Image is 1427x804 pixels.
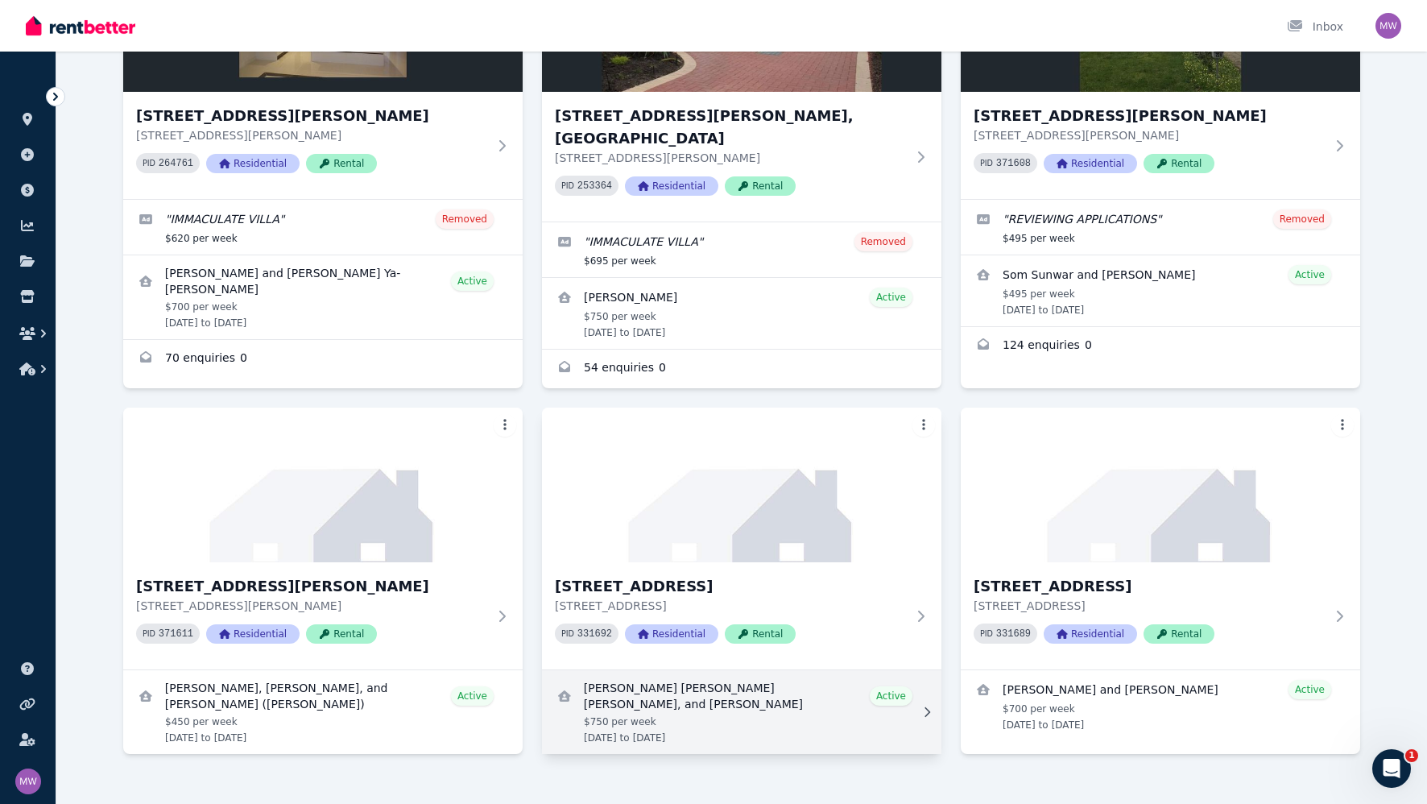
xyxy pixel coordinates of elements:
span: Residential [206,154,300,173]
span: Rental [306,624,377,644]
span: Rental [725,176,796,196]
p: [STREET_ADDRESS][PERSON_NAME] [974,127,1325,143]
h3: [STREET_ADDRESS][PERSON_NAME] [136,105,487,127]
div: Inbox [1287,19,1343,35]
small: PID [143,629,155,638]
a: Enquiries for 4B Rother Place, Nollamara [123,340,523,379]
img: May Wong [15,769,41,794]
h3: [STREET_ADDRESS] [974,575,1325,598]
a: View details for Sean Francis McGurk, Lauren Elizabeth McLaughlin, and Amy McLaughlin [542,670,941,754]
span: Rental [1144,624,1214,644]
span: 1 [1405,749,1418,762]
small: PID [143,159,155,168]
small: PID [561,629,574,638]
h3: [STREET_ADDRESS] [555,575,906,598]
span: Residential [1044,154,1137,173]
button: More options [1331,414,1354,437]
a: Edit listing: REVIEWING APPLICATIONS [961,200,1360,255]
span: Residential [625,176,718,196]
a: View details for Som Sunwar and Tshering Yangzom [961,255,1360,326]
span: Rental [1144,154,1214,173]
span: Residential [206,624,300,644]
p: [STREET_ADDRESS] [555,598,906,614]
a: 31A Narrung Way, Nollamara[STREET_ADDRESS][STREET_ADDRESS]PID 331692ResidentialRental [542,408,941,669]
iframe: Intercom live chat [1372,749,1411,788]
code: 264761 [159,158,193,169]
a: View details for Wen-ya Chen and Yesica Ya-Ting Yang [123,255,523,339]
img: RentBetter [26,14,135,38]
code: 331689 [996,628,1031,640]
p: [STREET_ADDRESS][PERSON_NAME] [136,127,487,143]
a: Enquiries for 11C Thurlow Avenue, Yokine [542,350,941,388]
a: View details for Teagan McGrath and Dale Brown [961,670,1360,741]
img: 31A Narrung Way, Nollamara [542,408,941,562]
code: 371608 [996,158,1031,169]
a: View details for Louise Michels [542,278,941,349]
small: PID [980,159,993,168]
button: More options [912,414,935,437]
span: Rental [725,624,796,644]
h3: [STREET_ADDRESS][PERSON_NAME] [974,105,1325,127]
span: Residential [625,624,718,644]
button: More options [494,414,516,437]
span: Rental [306,154,377,173]
a: 22B Constance St, Yokine[STREET_ADDRESS][PERSON_NAME][STREET_ADDRESS][PERSON_NAME]PID 371611Resid... [123,408,523,669]
code: 371611 [159,628,193,640]
p: [STREET_ADDRESS] [974,598,1325,614]
a: 31B Narrung Way, Nollamara[STREET_ADDRESS][STREET_ADDRESS]PID 331689ResidentialRental [961,408,1360,669]
img: May Wong [1375,13,1401,39]
h3: [STREET_ADDRESS][PERSON_NAME], [GEOGRAPHIC_DATA] [555,105,906,150]
img: 31B Narrung Way, Nollamara [961,408,1360,562]
h3: [STREET_ADDRESS][PERSON_NAME] [136,575,487,598]
img: 22B Constance St, Yokine [123,408,523,562]
a: Edit listing: IMMACULATE VILLA [123,200,523,255]
p: [STREET_ADDRESS][PERSON_NAME] [555,150,906,166]
small: PID [980,629,993,638]
p: [STREET_ADDRESS][PERSON_NAME] [136,598,487,614]
code: 253364 [577,180,612,192]
a: Enquiries for 22A Constance St, Yokine [961,327,1360,366]
span: Residential [1044,624,1137,644]
a: View details for Mei Wang, Qingsong Wang, and Zipeng Wang (Hunter) [123,670,523,754]
a: Edit listing: IMMACULATE VILLA [542,222,941,277]
code: 331692 [577,628,612,640]
small: PID [561,181,574,190]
